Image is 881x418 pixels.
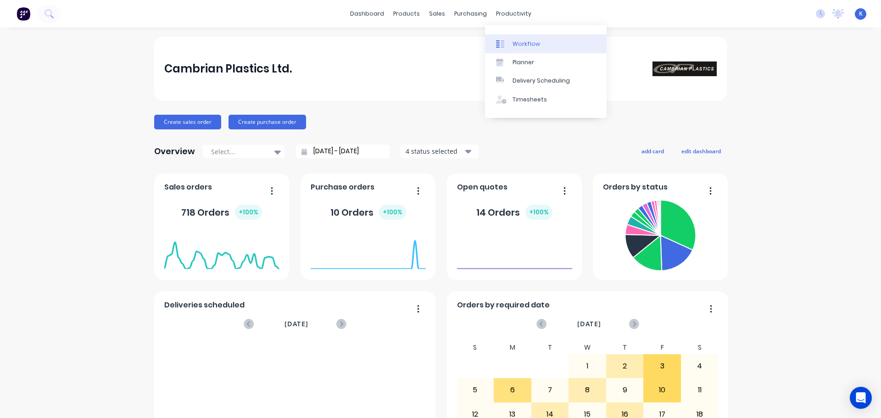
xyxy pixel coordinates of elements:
a: dashboard [346,7,389,21]
button: Create sales order [154,115,221,129]
a: Workflow [485,34,607,53]
div: Planner [513,58,534,67]
div: 6 [494,379,531,401]
div: 4 [681,355,718,378]
span: Purchase orders [311,182,374,193]
div: Open Intercom Messenger [850,387,872,409]
span: Deliveries scheduled [164,300,245,311]
div: 2 [607,355,643,378]
div: W [569,341,606,354]
div: 5 [457,379,494,401]
div: Overview [154,142,195,161]
span: [DATE] [284,319,308,329]
div: T [531,341,569,354]
button: 4 status selected [401,145,479,158]
a: Timesheets [485,90,607,109]
div: F [643,341,681,354]
div: Delivery Scheduling [513,77,570,85]
div: productivity [491,7,536,21]
div: Workflow [513,40,540,48]
img: Cambrian Plastics Ltd. [652,61,717,76]
div: + 100 % [525,205,552,220]
div: 14 Orders [476,205,552,220]
div: S [457,341,494,354]
div: 10 Orders [330,205,406,220]
span: Orders by required date [457,300,550,311]
div: + 100 % [379,205,406,220]
img: Factory [17,7,30,21]
div: 4 status selected [406,146,463,156]
div: 8 [569,379,606,401]
div: T [606,341,644,354]
span: K [859,10,863,18]
div: 1 [569,355,606,378]
span: Orders by status [603,182,668,193]
button: edit dashboard [675,145,727,157]
a: Planner [485,53,607,72]
div: 3 [644,355,680,378]
div: sales [424,7,450,21]
div: + 100 % [235,205,262,220]
div: 9 [607,379,643,401]
div: purchasing [450,7,491,21]
div: products [389,7,424,21]
span: [DATE] [577,319,601,329]
div: 10 [644,379,680,401]
div: 718 Orders [181,205,262,220]
button: add card [636,145,670,157]
div: Cambrian Plastics Ltd. [164,60,292,78]
div: 11 [681,379,718,401]
div: S [681,341,719,354]
a: Delivery Scheduling [485,72,607,90]
div: 7 [532,379,569,401]
div: Timesheets [513,95,547,104]
span: Sales orders [164,182,212,193]
div: M [494,341,531,354]
span: Open quotes [457,182,507,193]
button: Create purchase order [229,115,306,129]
